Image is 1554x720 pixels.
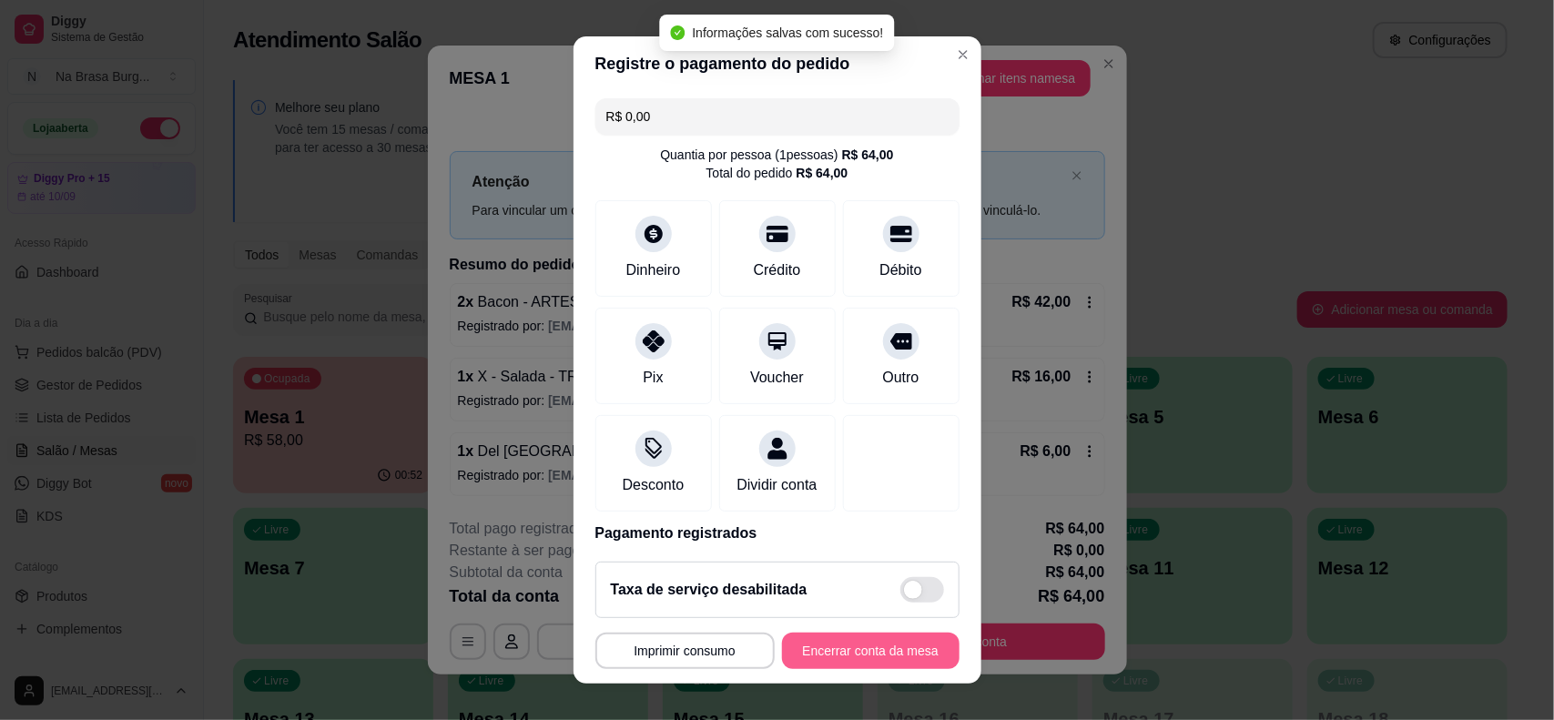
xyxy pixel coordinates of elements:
span: check-circle [670,25,685,40]
div: Total do pedido [706,164,848,182]
div: Débito [879,259,921,281]
div: Desconto [623,474,685,496]
div: Voucher [750,367,804,389]
div: R$ 64,00 [842,146,894,164]
div: Crédito [754,259,801,281]
div: Dividir conta [736,474,817,496]
div: R$ 64,00 [797,164,848,182]
button: Close [949,40,978,69]
div: Dinheiro [626,259,681,281]
p: Pagamento registrados [595,522,960,544]
span: Informações salvas com sucesso! [692,25,883,40]
button: Imprimir consumo [595,633,775,669]
h2: Taxa de serviço desabilitada [611,579,807,601]
input: Ex.: hambúrguer de cordeiro [606,98,949,135]
div: Quantia por pessoa ( 1 pessoas) [660,146,893,164]
header: Registre o pagamento do pedido [574,36,981,91]
div: Outro [882,367,919,389]
button: Encerrar conta da mesa [782,633,960,669]
div: Pix [643,367,663,389]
